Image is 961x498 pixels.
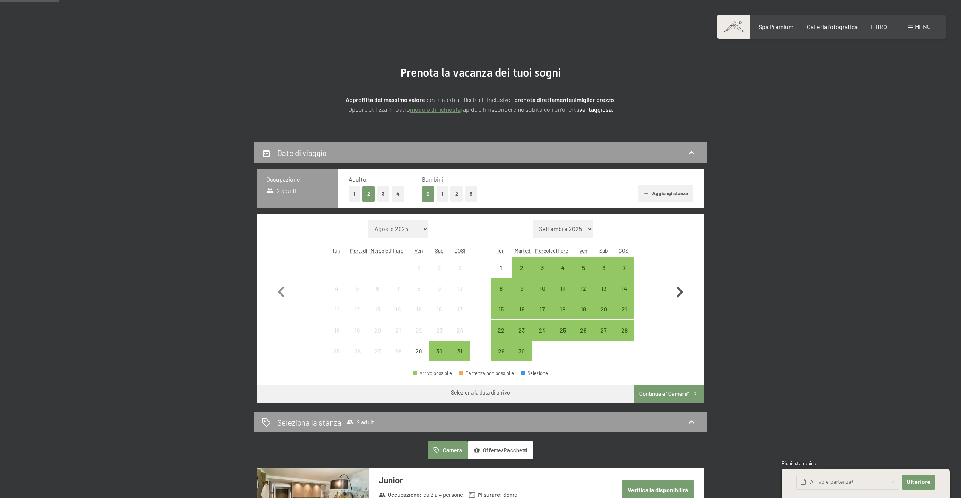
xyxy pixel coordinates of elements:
[429,278,449,299] div: Arrivo non possibile
[498,247,505,254] font: lun
[634,385,704,403] button: Continua a "Camere"
[512,341,532,361] div: Anreise möglich
[409,278,429,299] div: Arrivo non possibile
[435,247,444,254] abbr: Sabato
[594,320,614,340] div: Sabato 27 settembre 2025
[388,341,409,361] div: Giovedì 28 agosto 2025
[500,491,502,498] font: :
[354,347,361,355] font: 26
[509,491,517,498] font: mq
[594,278,614,299] div: Sabato 13 settembre 2025
[415,247,423,254] abbr: Venerdì
[491,257,511,278] div: lunedì 1 settembre 2025
[449,320,470,340] div: Arrivo non possibile
[409,299,429,319] div: Arrivo non possibile
[582,264,585,271] font: 5
[438,285,441,292] font: 9
[465,186,478,202] button: 3
[423,491,463,498] font: da 2 a 4 persone
[907,479,930,485] font: Ulteriore
[367,299,388,319] div: Mercoledì 13 agosto 2025
[388,299,409,319] div: Giovedì 14 agosto 2025
[491,341,511,361] div: Anreise möglich
[449,278,470,299] div: Arrivo non possibile
[441,191,443,197] font: 1
[614,278,634,299] div: Dom 14 set 2025
[449,257,470,278] div: Arrivo non possibile
[602,264,605,271] font: 6
[532,278,552,299] div: Mercoledì 10 settembre 2025
[558,247,568,254] abbr: Giovedì
[500,285,503,292] font: 8
[327,299,347,319] div: Lunedì 11 agosto 2025
[560,285,565,292] font: 11
[614,257,634,278] div: Dom Set 07 2025
[333,247,340,254] abbr: Lunedi
[388,278,409,299] div: Giovedì 7 agosto 2025
[552,278,573,299] div: Giovedì 11 settembre 2025
[581,305,586,313] font: 19
[614,299,634,319] div: Anreise möglich
[466,370,514,376] font: Partenza non possibile
[491,299,511,319] div: Lunedì 15 settembre 2025
[491,278,511,299] div: Anreise möglich
[437,305,442,313] font: 16
[355,305,360,313] font: 12
[422,186,434,202] button: 0
[552,257,573,278] div: Giovedì 4 settembre 2025
[425,96,514,103] font: con la nostra offerta all-inclusive e
[367,320,388,340] div: Mercoledì 20 agosto 2025
[552,257,573,278] div: Anreise möglich
[528,370,548,376] font: Selezione
[356,285,359,292] font: 5
[409,320,429,340] div: Arrivo non possibile
[450,186,463,202] button: 2
[335,285,338,292] font: 4
[375,305,380,313] font: 13
[415,347,422,355] font: 29
[436,327,443,334] font: 23
[436,347,443,355] font: 30
[512,341,532,361] div: Martedì 30 settembre 2025
[327,341,347,361] div: Arrivo non possibile
[449,257,470,278] div: Dom 03 ago 2025
[410,106,461,113] a: modulo di richiesta
[347,278,367,299] div: Martedì 5 agosto 2025
[594,278,614,299] div: Anreise möglich
[759,23,793,30] a: Spa Premium
[409,299,429,319] div: Ven 15 ago 2025
[594,320,614,340] div: Anreise möglich
[429,341,449,361] div: Anreise möglich
[388,341,409,361] div: Arrivo non possibile
[520,285,523,292] font: 9
[277,187,296,194] font: 2 adulti
[628,486,688,493] font: Verifica la disponibilità
[498,305,504,313] font: 15
[377,186,390,202] button: 3
[451,389,510,396] font: Seleziona la data di arrivo
[498,247,505,254] abbr: Lunedi
[449,341,470,361] div: Anreise möglich
[429,257,449,278] div: Sabato 02 agosto 2025
[579,106,613,113] font: vantaggiosa.
[614,278,634,299] div: Anreise möglich
[600,305,607,313] font: 20
[515,247,532,254] font: Martedì
[483,447,528,453] font: Offerte/Pacchetti
[535,247,557,254] font: Mercoledì
[367,191,370,197] font: 2
[367,299,388,319] div: Arrivo non possibile
[558,247,568,254] font: Fare
[409,341,429,361] div: Arrivo non possibile
[418,264,420,271] font: 1
[639,390,689,397] font: Continua a "Camere"
[573,320,593,340] div: Anreise möglich
[614,96,616,103] font: !
[375,347,381,355] font: 27
[327,278,347,299] div: lunedì 4 agosto 2025
[491,299,511,319] div: Anreise möglich
[552,320,573,340] div: Giovedì 25 settembre 2025
[367,341,388,361] div: Mercoledì 27 agosto 2025
[572,96,577,103] font: al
